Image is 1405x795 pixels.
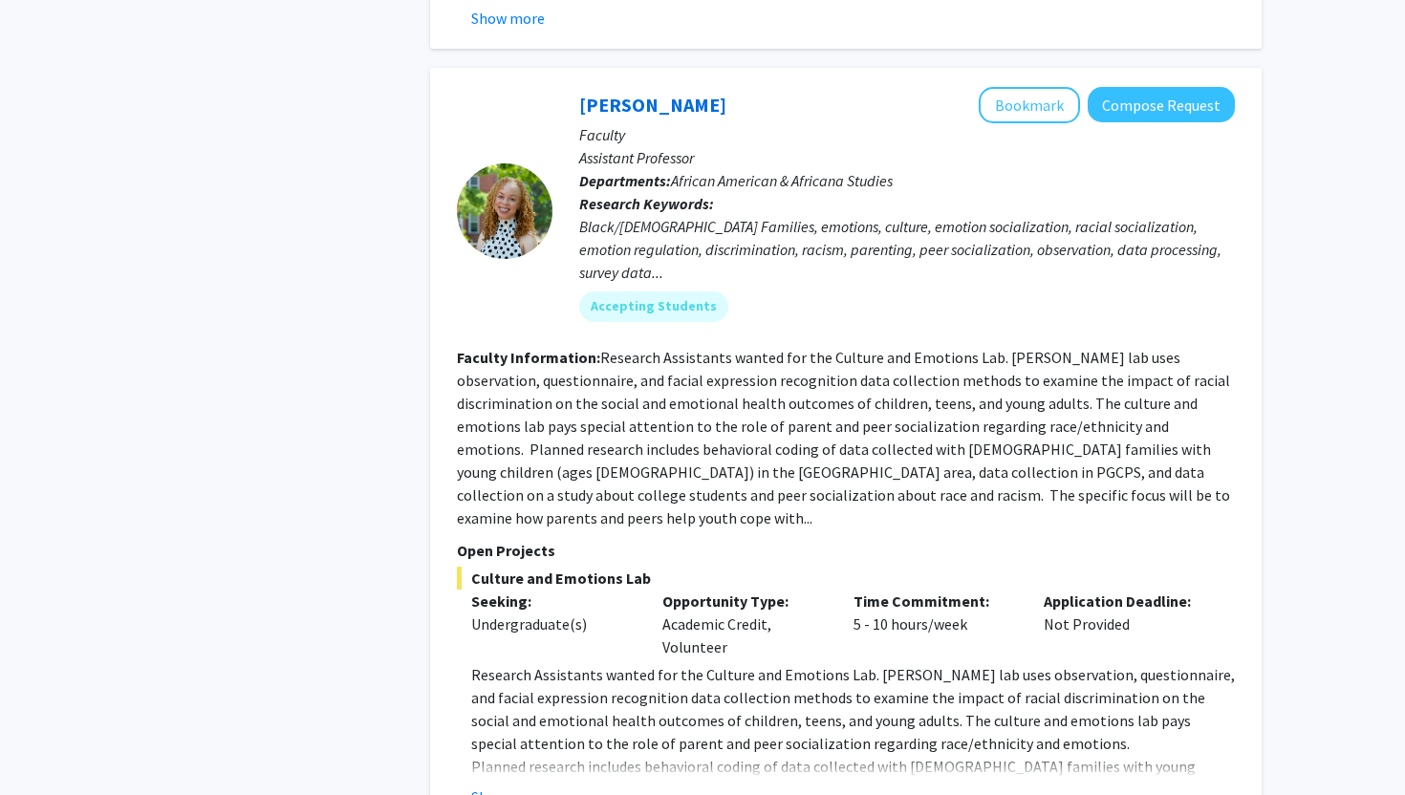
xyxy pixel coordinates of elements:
b: Faculty Information: [457,348,600,367]
p: Faculty [579,123,1235,146]
div: 5 - 10 hours/week [839,590,1030,658]
button: Add Angel Dunbar to Bookmarks [979,87,1080,123]
b: Departments: [579,171,671,190]
a: [PERSON_NAME] [579,93,726,117]
button: Show more [471,7,545,30]
p: Seeking: [471,590,634,612]
p: Research Assistants wanted for the Culture and Emotions Lab. [PERSON_NAME] lab uses observation, ... [471,663,1235,755]
p: Time Commitment: [854,590,1016,612]
mat-chip: Accepting Students [579,291,728,322]
div: Undergraduate(s) [471,612,634,635]
p: Application Deadline: [1044,590,1206,612]
b: Research Keywords: [579,194,714,213]
p: Opportunity Type: [662,590,825,612]
iframe: Chat [14,709,81,781]
span: Culture and Emotions Lab [457,567,1235,590]
p: Open Projects [457,539,1235,562]
button: Compose Request to Angel Dunbar [1088,87,1235,122]
fg-read-more: Research Assistants wanted for the Culture and Emotions Lab. [PERSON_NAME] lab uses observation, ... [457,348,1230,527]
span: African American & Africana Studies [671,171,893,190]
div: Not Provided [1029,590,1221,658]
div: Black/[DEMOGRAPHIC_DATA] Families, emotions, culture, emotion socialization, racial socialization... [579,215,1235,284]
p: Assistant Professor [579,146,1235,169]
div: Academic Credit, Volunteer [648,590,839,658]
